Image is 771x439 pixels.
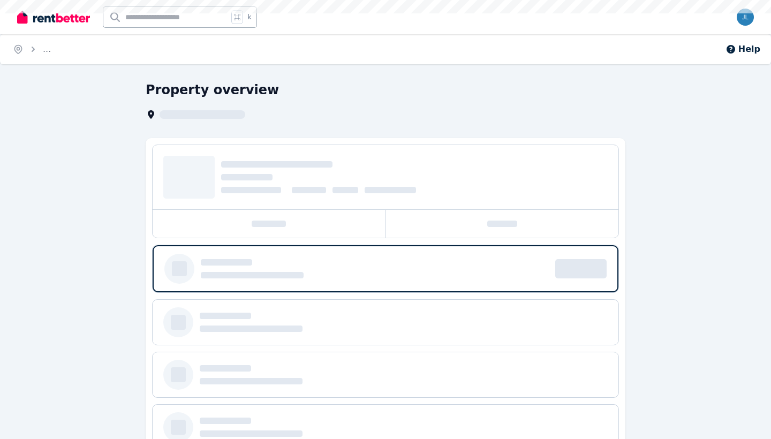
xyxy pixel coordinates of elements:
img: RentBetter [17,9,90,25]
span: ... [43,44,51,54]
span: k [247,13,251,21]
img: Joanne Lau [737,9,754,26]
h1: Property overview [146,81,279,99]
button: Help [725,43,760,56]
